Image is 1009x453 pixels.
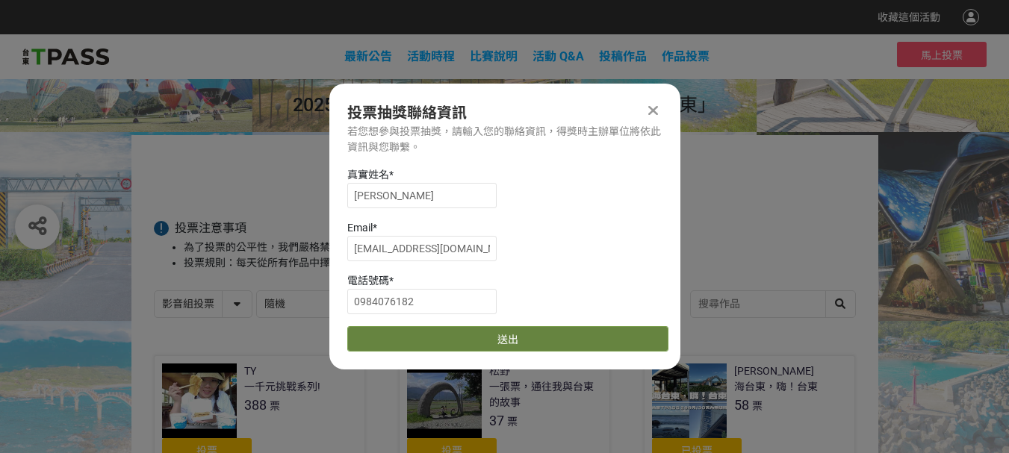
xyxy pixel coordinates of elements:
div: 一張票，通往我與台東的故事 [489,379,602,410]
span: 票 [752,400,763,412]
button: 送出 [347,326,668,352]
span: 2025創意影音/圖文徵件比賽「用TPASS玩轉台東」 [293,94,716,116]
span: 58 [734,397,749,413]
span: 投票注意事項 [175,221,246,235]
button: 馬上投票 [897,42,987,67]
div: 海台東，嗨！台東 [734,379,818,395]
div: 松野 [489,363,510,379]
span: 收藏這個活動 [878,11,940,23]
h1: 投票列表 [154,165,856,183]
div: TY [244,363,256,379]
span: 388 [244,397,267,413]
li: 投票規則：每天從所有作品中擇一投票。 [184,255,856,271]
span: 馬上投票 [921,49,963,61]
span: 票 [507,416,518,428]
a: 活動時程 [407,49,455,63]
span: 電話號碼 [347,275,389,287]
span: Email [347,222,373,234]
li: 為了投票的公平性，我們嚴格禁止灌票行為，所有投票者皆需經過 LINE 登入認證。 [184,240,856,255]
span: 投稿作品 [599,49,647,63]
a: 比賽說明 [470,49,518,63]
span: 真實姓名 [347,169,389,181]
a: 活動 Q&A [533,49,584,63]
input: 搜尋作品 [691,291,855,317]
span: 37 [489,413,504,428]
span: 作品投票 [662,49,710,63]
div: 若您想參與投票抽獎，請輸入您的聯絡資訊，得獎時主辦單位將依此資訊與您聯繫。 [347,124,662,155]
div: 一千元挑戰系列! [244,379,320,395]
a: 最新公告 [344,49,392,63]
span: 票 [270,400,280,412]
div: 投票抽獎聯絡資訊 [347,101,662,124]
div: [PERSON_NAME] [734,363,814,379]
img: 2025創意影音/圖文徵件比賽「用TPASS玩轉台東」 [22,46,109,68]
